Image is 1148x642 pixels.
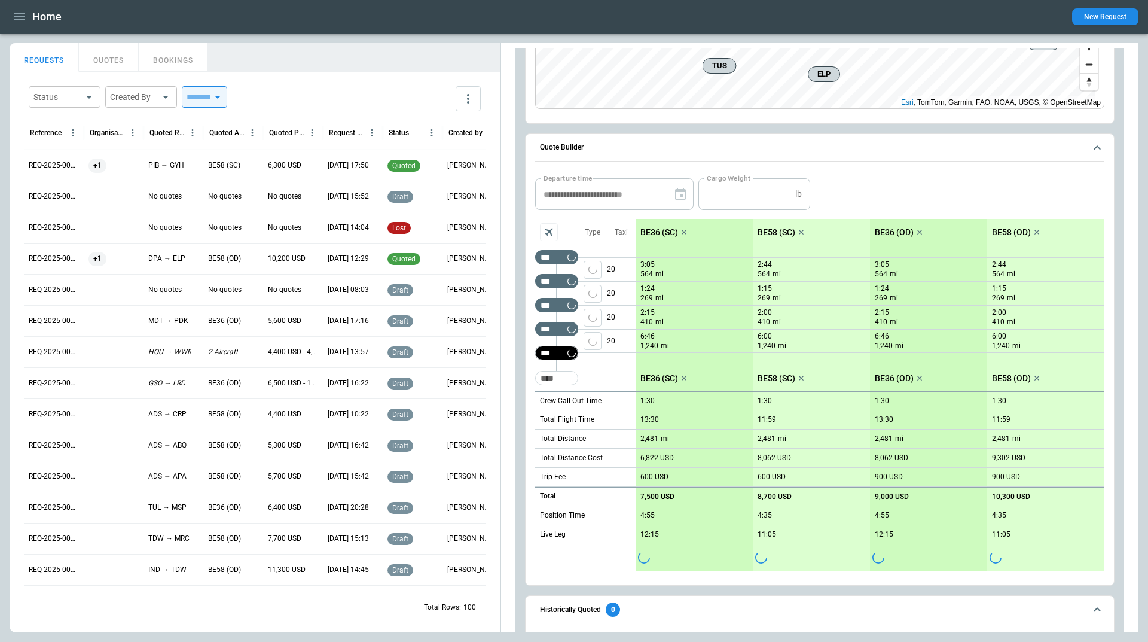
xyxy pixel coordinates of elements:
p: 07/21/2025 14:45 [328,565,369,575]
p: 12:15 [640,530,659,539]
p: 1,240 [992,341,1010,351]
span: draft [390,410,411,419]
p: BE58 (OD) [208,440,241,451]
p: REQ-2025-000246 [29,534,79,544]
p: 11:05 [758,530,776,539]
p: BE36 (OD) [208,378,241,388]
p: Ben Gundermann [447,223,497,233]
p: mi [1007,269,1015,279]
p: 4,400 USD - 4,900 USD [268,347,318,357]
p: No quotes [268,223,301,233]
p: 4:55 [875,511,889,520]
p: 8,062 USD [758,454,791,463]
button: Reset bearing to north [1080,73,1098,90]
button: REQUESTS [10,43,79,72]
p: 6:00 [758,332,772,341]
div: Not found [535,322,578,336]
p: Total Rows: [424,603,461,613]
div: Quoted Aircraft [209,129,245,137]
p: Allen Maki [447,160,497,171]
p: 6,400 USD [268,503,301,513]
p: 410 [758,317,770,327]
p: BE58 (OD) [208,565,241,575]
p: BE58 (OD) [992,373,1031,384]
button: Status column menu [424,125,439,141]
p: mi [773,293,781,303]
p: BE36 (SC) [640,227,678,238]
p: 7,700 USD [268,534,301,544]
span: +1 [88,150,106,181]
p: REQ-2025-000253 [29,316,79,326]
span: draft [390,504,411,512]
p: 1:30 [992,397,1006,406]
p: 20 [607,258,636,281]
p: BE58 (OD) [208,534,241,544]
p: 11:05 [992,530,1010,539]
button: Reference column menu [65,125,81,141]
p: 08/22/2025 12:29 [328,254,369,264]
p: Ben Gundermann [447,565,497,575]
p: No quotes [208,285,242,295]
p: TUL → MSP [148,503,187,513]
p: No quotes [208,191,242,202]
p: BE58 (SC) [758,227,795,238]
p: 6:46 [640,332,655,341]
p: 2 Aircraft [208,347,238,357]
p: 08/22/2025 08:03 [328,285,369,295]
p: PIB → GYH [148,160,184,171]
p: 2:00 [992,308,1006,317]
button: Quoted Price column menu [304,125,320,141]
p: 07/25/2025 15:13 [328,534,369,544]
div: Quoted Price [269,129,304,137]
span: Aircraft selection [540,223,558,241]
p: 9,302 USD [992,454,1025,463]
p: GSO → LRD [148,378,185,388]
p: mi [778,434,786,444]
p: 2,481 [758,434,775,443]
div: Status [33,91,81,103]
p: Ben Gundermann [447,191,497,202]
label: Cargo Weight [707,173,750,183]
p: No quotes [148,191,182,202]
button: Created by column menu [484,125,499,141]
p: Total Flight Time [540,415,594,425]
div: scrollable content [636,219,1104,571]
p: 12:15 [875,530,893,539]
p: 08/22/2025 17:50 [328,160,369,171]
p: 6,500 USD - 11,300 USD [268,378,318,388]
div: Status [389,129,409,137]
p: mi [778,341,786,351]
p: mi [773,269,781,279]
p: 13:30 [640,415,659,424]
p: BE58 (OD) [208,254,241,264]
p: 6,300 USD [268,160,301,171]
p: No quotes [268,191,301,202]
button: left aligned [584,332,602,350]
p: 564 [640,269,653,279]
p: mi [895,341,903,351]
p: 2:44 [992,260,1006,269]
a: Esri [901,98,914,107]
p: 2,481 [640,434,658,443]
span: quoted [390,255,418,263]
p: 1,240 [640,341,658,351]
p: BE36 (OD) [208,316,241,326]
p: BE36 (OD) [875,373,914,384]
p: 3:05 [640,260,655,269]
p: ADS → CRP [148,409,187,419]
p: 08/19/2025 17:16 [328,316,369,326]
button: Zoom out [1080,56,1098,73]
p: Position Time [540,510,585,521]
p: BE36 (OD) [875,227,914,238]
p: 11:59 [992,415,1010,424]
p: 13:30 [875,415,893,424]
p: 8,700 USD [758,492,792,501]
p: 900 USD [992,473,1020,482]
p: 1,240 [875,341,893,351]
p: 08/13/2025 13:57 [328,347,369,357]
p: 564 [875,269,887,279]
p: 1:30 [758,397,772,406]
p: BE58 (SC) [208,160,240,171]
p: DPA → ELP [148,254,185,264]
p: REQ-2025-000249 [29,440,79,451]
